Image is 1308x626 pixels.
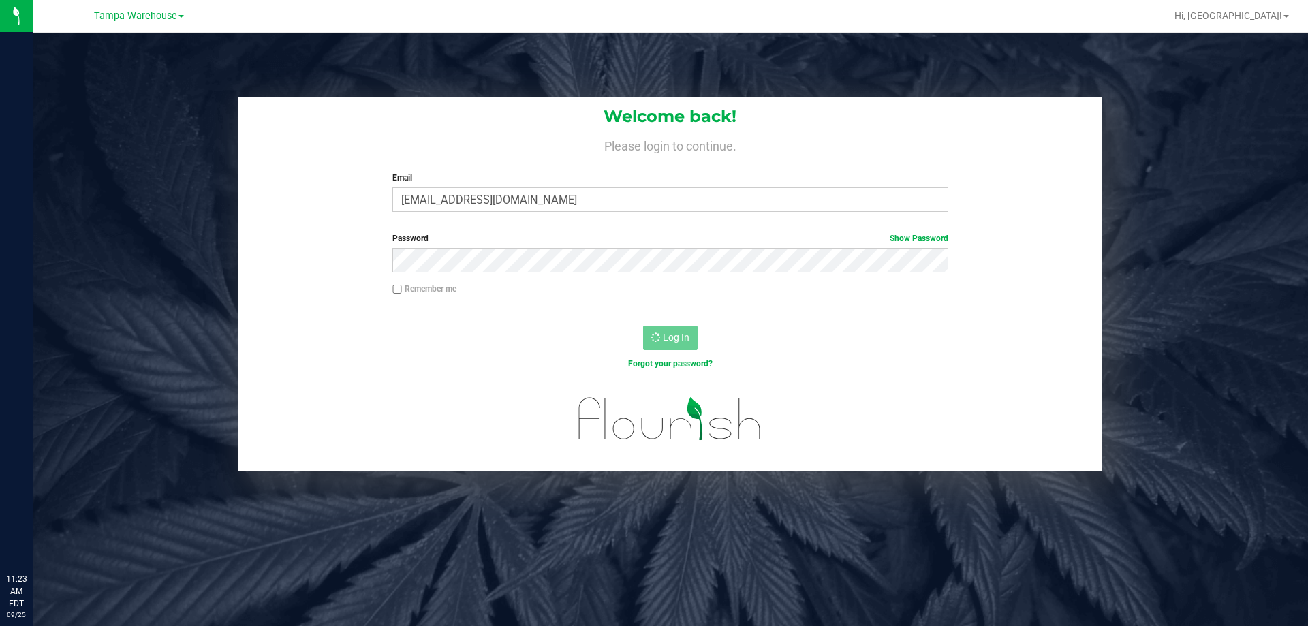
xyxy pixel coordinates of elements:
[392,234,429,243] span: Password
[663,332,689,343] span: Log In
[643,326,698,350] button: Log In
[392,285,402,294] input: Remember me
[94,10,177,22] span: Tampa Warehouse
[392,283,456,295] label: Remember me
[562,384,778,454] img: flourish_logo.svg
[392,172,948,184] label: Email
[6,573,27,610] p: 11:23 AM EDT
[890,234,948,243] a: Show Password
[1174,10,1282,21] span: Hi, [GEOGRAPHIC_DATA]!
[628,359,713,369] a: Forgot your password?
[6,610,27,620] p: 09/25
[238,108,1102,125] h1: Welcome back!
[238,136,1102,153] h4: Please login to continue.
